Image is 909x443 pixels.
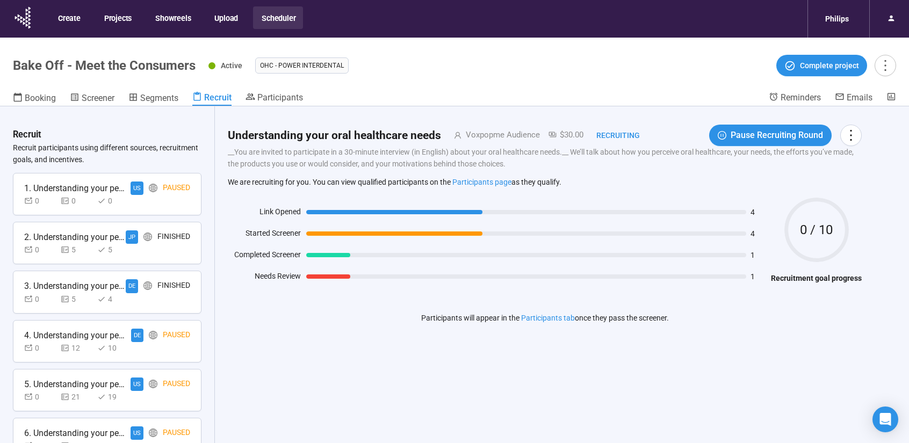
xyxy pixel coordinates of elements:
div: Completed Screener [228,249,301,265]
div: Paused [163,377,190,391]
button: Projects [96,6,139,29]
p: Participants will appear in the once they pass the screener. [421,312,669,324]
div: 3. Understanding your personal care needs [24,279,126,293]
span: 1 [751,251,766,259]
div: 6. Understanding your personal care needs [24,426,126,440]
div: 2. Understanding your personal care needs [24,230,126,244]
div: 0 [24,342,56,354]
span: Reminders [781,92,821,103]
a: Participants tab [521,314,575,322]
p: We are recruiting for you. You can view qualified participants on the as they qualify. [228,177,862,187]
div: US [131,181,143,195]
div: JP [126,230,138,244]
button: Showreels [147,6,198,29]
span: more [878,58,892,72]
a: Segments [128,92,178,106]
span: pause-circle [718,131,726,140]
span: 4 [751,230,766,237]
div: Link Opened [228,206,301,222]
span: user [441,132,461,139]
span: global [143,233,152,241]
div: 4. Understanding your personal care needs [24,329,126,342]
div: 5 [97,244,129,256]
a: Recruit [192,92,232,106]
div: 5 [61,293,93,305]
span: global [143,281,152,290]
p: __You are invited to participate in a 30-minute interview (in English) about your oral healthcare... [228,146,862,170]
a: Reminders [769,92,821,105]
div: 5 [61,244,93,256]
button: pause-circlePause Recruiting Round [709,125,832,146]
div: Finished [157,230,190,244]
span: Active [221,61,242,70]
a: Emails [835,92,872,105]
div: 0 [97,195,129,207]
div: 5. Understanding your personal care needs [24,377,126,391]
div: Paused [163,329,190,342]
button: Create [49,6,88,29]
span: global [149,184,157,192]
div: 21 [61,391,93,403]
div: 4 [97,293,129,305]
div: Philips [819,9,855,29]
div: DE [131,329,143,342]
span: Recruit [204,92,232,103]
span: Complete project [800,60,859,71]
div: 1. Understanding your personal care needs [24,181,126,195]
div: Finished [157,279,190,293]
span: 1 [751,273,766,280]
div: Voxpopme Audience [461,129,540,142]
button: more [875,55,896,76]
span: global [149,331,157,339]
div: Needs Review [228,270,301,286]
div: $30.00 [540,129,583,142]
span: 0 / 10 [784,223,849,236]
button: Upload [206,6,246,29]
p: Recruit participants using different sources, recruitment goals, and incentives. [13,142,201,165]
div: 19 [97,391,129,403]
span: OHC - Power Interdental [260,60,344,71]
span: 4 [751,208,766,216]
div: Paused [163,181,190,195]
a: Screener [70,92,114,106]
span: Emails [847,92,872,103]
div: Open Intercom Messenger [872,406,898,432]
div: Paused [163,426,190,440]
div: US [131,426,143,440]
div: 0 [24,195,56,207]
span: Segments [140,93,178,103]
span: Screener [82,93,114,103]
span: Pause Recruiting Round [731,128,823,142]
span: global [149,380,157,388]
a: Booking [13,92,56,106]
div: Recruiting [583,129,640,141]
h2: Understanding your oral healthcare needs [228,127,441,144]
span: more [843,128,858,142]
h1: Bake Off - Meet the Consumers [13,58,196,73]
a: Participants [246,92,303,105]
div: 0 [24,293,56,305]
h4: Recruitment goal progress [771,272,862,284]
span: global [149,429,157,437]
div: 0 [24,244,56,256]
button: Complete project [776,55,867,76]
div: 0 [61,195,93,207]
h3: Recruit [13,128,41,142]
div: Started Screener [228,227,301,243]
span: Booking [25,93,56,103]
a: Participants page [452,178,511,186]
div: DE [126,279,138,293]
div: 12 [61,342,93,354]
div: US [131,377,143,391]
div: 10 [97,342,129,354]
button: Scheduler [253,6,303,29]
span: Participants [257,92,303,103]
div: 0 [24,391,56,403]
button: more [840,125,862,146]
